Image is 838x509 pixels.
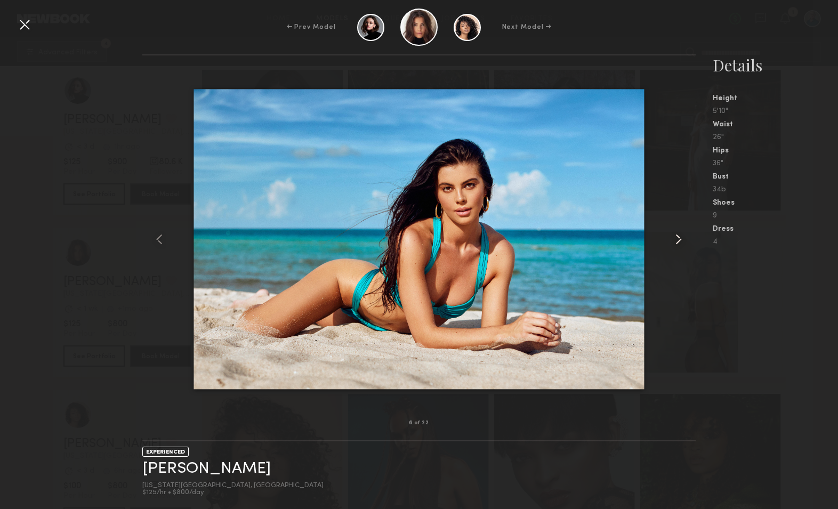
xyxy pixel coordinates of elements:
div: 5'10" [713,108,838,115]
div: EXPERIENCED [142,447,189,457]
div: [US_STATE][GEOGRAPHIC_DATA], [GEOGRAPHIC_DATA] [142,482,324,489]
div: 9 [713,212,838,220]
div: 6 of 22 [409,421,429,426]
div: Dress [713,225,838,233]
div: Shoes [713,199,838,207]
div: 34b [713,186,838,193]
div: 36" [713,160,838,167]
div: Bust [713,173,838,181]
div: 26" [713,134,838,141]
div: Waist [713,121,838,128]
a: [PERSON_NAME] [142,460,271,477]
div: ← Prev Model [287,22,336,32]
div: Hips [713,147,838,155]
div: Height [713,95,838,102]
div: $125/hr • $800/day [142,489,324,496]
div: Next Model → [502,22,552,32]
div: Details [713,54,838,76]
div: 4 [713,238,838,246]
